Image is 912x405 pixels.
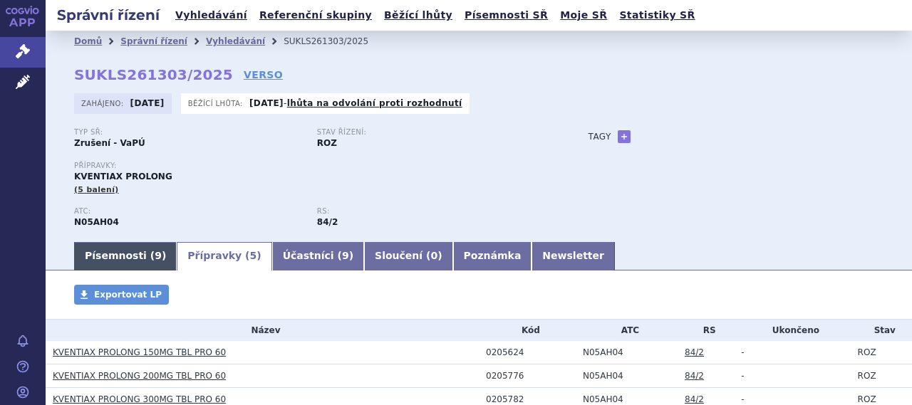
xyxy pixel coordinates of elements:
span: - [741,394,744,404]
strong: KVETIAPIN [74,217,119,227]
strong: antipsychotika třetí volby - speciální, p.o. [317,217,338,227]
div: 0205776 [486,371,576,381]
a: Exportovat LP [74,285,169,305]
th: Stav [851,320,912,341]
span: (5 balení) [74,185,119,194]
a: Domů [74,36,102,46]
p: RS: [317,207,546,216]
a: Poznámka [453,242,532,270]
td: KVETIAPIN [576,364,678,388]
a: + [618,130,631,143]
div: 0205782 [486,394,576,404]
span: - [741,347,744,357]
strong: [DATE] [130,98,165,108]
span: Exportovat LP [94,290,162,300]
td: KVETIAPIN [576,341,678,364]
a: Sloučení (0) [364,242,452,270]
span: Zahájeno: [81,98,126,109]
span: KVENTIAX PROLONG [74,172,172,182]
p: Typ SŘ: [74,128,303,137]
strong: ROZ [317,138,337,148]
h2: Správní řízení [46,5,171,25]
a: Newsletter [532,242,615,270]
a: Účastníci (9) [272,242,364,270]
th: ATC [576,320,678,341]
th: RS [678,320,734,341]
p: - [249,98,462,109]
div: 0205624 [486,347,576,357]
p: Přípravky: [74,162,560,170]
a: Přípravky (5) [177,242,271,270]
span: 9 [155,250,162,261]
a: KVENTIAX PROLONG 200MG TBL PRO 60 [53,371,226,381]
h3: Tagy [589,128,611,145]
span: Běžící lhůta: [188,98,246,109]
a: Vyhledávání [206,36,265,46]
a: Správní řízení [120,36,187,46]
th: Název [46,320,479,341]
strong: Zrušení - VaPÚ [74,138,145,148]
a: Statistiky SŘ [615,6,699,25]
a: 84/2 [685,394,704,404]
p: ATC: [74,207,303,216]
a: KVENTIAX PROLONG 150MG TBL PRO 60 [53,347,226,357]
strong: [DATE] [249,98,284,108]
a: 84/2 [685,347,704,357]
th: Ukončeno [734,320,850,341]
a: Moje SŘ [556,6,611,25]
a: Referenční skupiny [255,6,376,25]
li: SUKLS261303/2025 [284,31,387,52]
a: Běžící lhůty [380,6,457,25]
strong: SUKLS261303/2025 [74,66,233,83]
a: Písemnosti (9) [74,242,177,270]
p: Stav řízení: [317,128,546,137]
span: 9 [342,250,349,261]
td: ROZ [851,364,912,388]
span: 5 [250,250,257,261]
td: ROZ [851,341,912,364]
span: - [741,371,744,381]
a: KVENTIAX PROLONG 300MG TBL PRO 60 [53,394,226,404]
th: Kód [479,320,576,341]
span: 0 [430,250,437,261]
a: VERSO [244,68,283,82]
a: lhůta na odvolání proti rozhodnutí [287,98,462,108]
a: Písemnosti SŘ [460,6,552,25]
a: 84/2 [685,371,704,381]
a: Vyhledávání [171,6,252,25]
